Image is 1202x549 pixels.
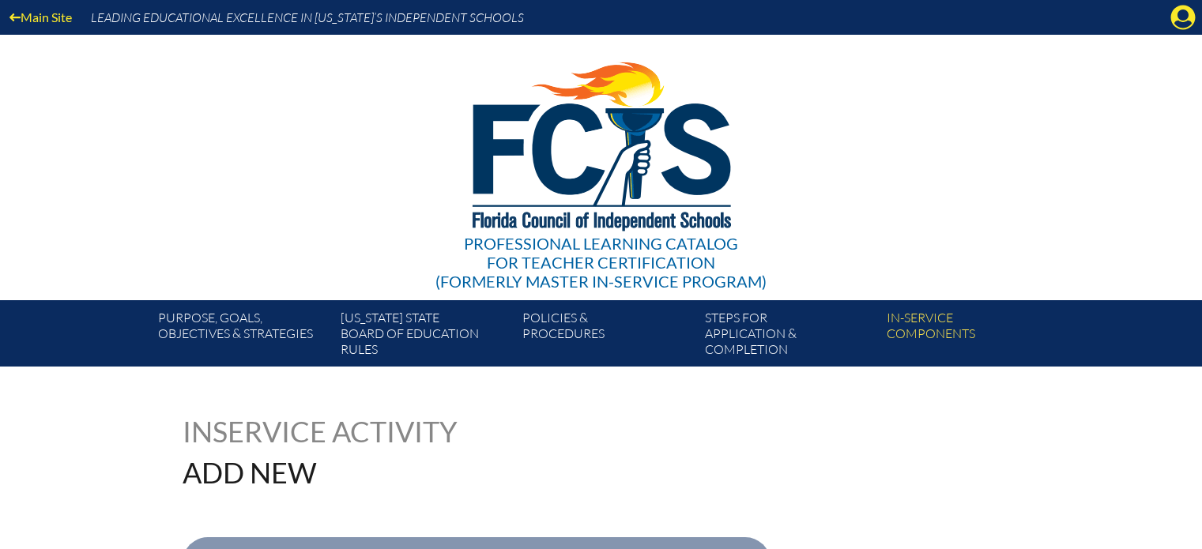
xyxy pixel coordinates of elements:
svg: Manage account [1170,5,1196,30]
a: Professional Learning Catalog for Teacher Certification(formerly Master In-service Program) [429,32,773,294]
div: Professional Learning Catalog (formerly Master In-service Program) [435,234,767,291]
a: In-servicecomponents [880,306,1062,367]
a: Steps forapplication & completion [699,306,880,367]
h1: Inservice Activity [183,417,501,446]
h1: Add New [183,458,702,487]
a: Main Site [3,6,78,28]
a: Policies &Procedures [516,306,698,367]
a: [US_STATE] StateBoard of Education rules [334,306,516,367]
span: for Teacher Certification [487,253,715,272]
img: FCISlogo221.eps [438,35,764,250]
a: Purpose, goals,objectives & strategies [152,306,333,367]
